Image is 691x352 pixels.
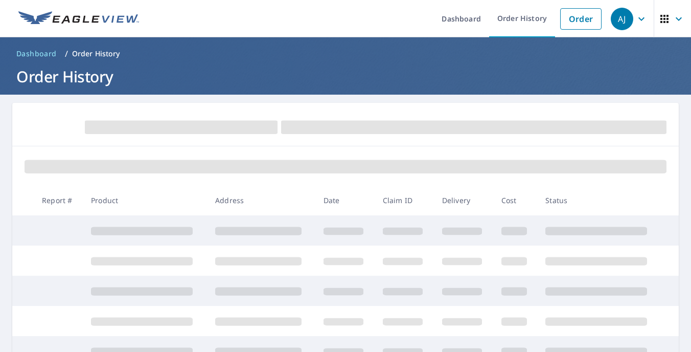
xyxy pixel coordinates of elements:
[34,185,83,215] th: Report #
[611,8,633,30] div: AJ
[65,48,68,60] li: /
[18,11,139,27] img: EV Logo
[72,49,120,59] p: Order History
[16,49,57,59] span: Dashboard
[375,185,434,215] th: Claim ID
[493,185,537,215] th: Cost
[434,185,493,215] th: Delivery
[12,46,61,62] a: Dashboard
[537,185,661,215] th: Status
[12,46,679,62] nav: breadcrumb
[560,8,602,30] a: Order
[83,185,207,215] th: Product
[207,185,315,215] th: Address
[315,185,375,215] th: Date
[12,66,679,87] h1: Order History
